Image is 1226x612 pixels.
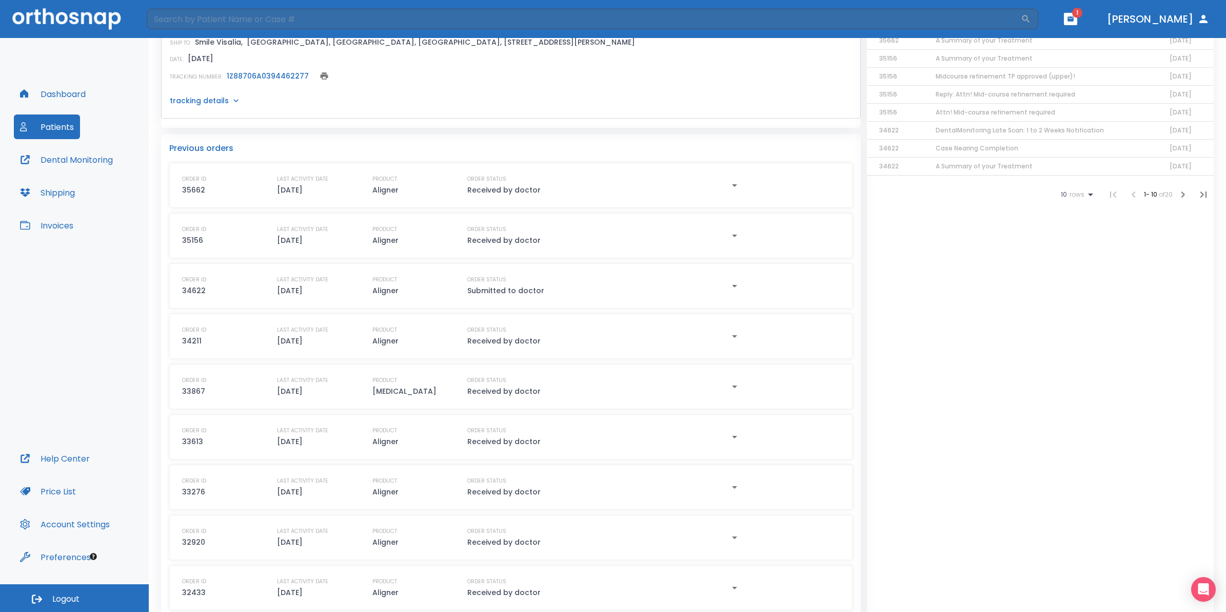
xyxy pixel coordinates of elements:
p: [DATE] [188,52,213,65]
div: Tooltip anchor [89,552,98,561]
p: ORDER ID [182,376,206,385]
p: 34211 [182,335,202,347]
p: PRODUCT [372,275,397,284]
p: [DATE] [277,234,303,246]
span: 35156 [879,90,897,99]
span: Case Nearing Completion [936,144,1018,152]
p: LAST ACTIVITY DATE [277,376,328,385]
p: ORDER STATUS [467,577,506,586]
a: Dashboard [14,82,92,106]
a: Help Center [14,446,96,471]
p: Received by doctor [467,435,541,448]
p: ORDER ID [182,225,206,234]
p: ORDER STATUS [467,476,506,486]
span: A Summary of your Treatment [936,36,1033,45]
button: Preferences [14,545,97,569]
p: Smile Visalia, [195,36,243,48]
button: Dental Monitoring [14,147,119,172]
p: [DATE] [277,536,303,548]
p: ORDER ID [182,527,206,536]
p: [DATE] [277,586,303,599]
span: Midcourse refinement TP approved (upper)! [936,72,1075,81]
p: 32920 [182,536,205,548]
button: Shipping [14,180,81,205]
div: Open Intercom Messenger [1191,577,1216,602]
p: ORDER STATUS [467,275,506,284]
p: Received by doctor [467,536,541,548]
p: LAST ACTIVITY DATE [277,577,328,586]
button: [PERSON_NAME] [1103,10,1214,28]
span: 34622 [879,144,899,152]
p: Received by doctor [467,335,541,347]
span: [DATE] [1170,144,1192,152]
p: ORDER STATUS [467,527,506,536]
p: Previous orders [169,142,853,155]
p: TRACKING NUMBER: [170,72,223,82]
p: 32433 [182,586,206,599]
p: PRODUCT [372,225,397,234]
p: PRODUCT [372,175,397,184]
button: Price List [14,479,82,504]
p: tracking details [170,95,229,106]
span: [DATE] [1170,108,1192,117]
p: LAST ACTIVITY DATE [277,426,328,435]
span: 35156 [879,108,897,117]
span: 34622 [879,126,899,135]
p: Aligner [372,284,399,297]
a: Account Settings [14,512,116,537]
p: ORDER ID [182,577,206,586]
span: A Summary of your Treatment [936,162,1033,170]
span: Logout [52,594,80,605]
img: Orthosnap [12,8,121,29]
p: SHIP TO: [170,39,191,48]
p: Received by doctor [467,184,541,196]
p: PRODUCT [372,426,397,435]
p: [DATE] [277,335,303,347]
p: 34622 [182,284,206,297]
p: Aligner [372,536,399,548]
p: 33613 [182,435,203,448]
p: Received by doctor [467,486,541,498]
span: [DATE] [1170,36,1192,45]
button: Invoices [14,213,80,238]
span: [DATE] [1170,90,1192,99]
p: [DATE] [277,385,303,397]
p: LAST ACTIVITY DATE [277,175,328,184]
span: [DATE] [1170,162,1192,170]
span: 1 - 10 [1144,190,1159,199]
p: 35662 [182,184,205,196]
span: 35156 [879,54,897,63]
p: [DATE] [277,486,303,498]
p: PRODUCT [372,577,397,586]
button: Patients [14,114,80,139]
span: 35156 [879,72,897,81]
p: [MEDICAL_DATA] [372,385,437,397]
p: LAST ACTIVITY DATE [277,476,328,486]
span: rows [1067,191,1084,198]
p: Received by doctor [467,234,541,246]
p: 33276 [182,486,205,498]
span: [DATE] [1170,54,1192,63]
p: ORDER ID [182,426,206,435]
p: ORDER STATUS [467,225,506,234]
a: 1Z88706A0394462277 [227,71,309,81]
p: DATE: [170,55,184,64]
span: DentalMonitoring Late Scan: 1 to 2 Weeks Notification [936,126,1104,135]
p: ORDER ID [182,275,206,284]
span: 10 [1061,191,1067,198]
span: Attn! Mid-course refinement required [936,108,1055,117]
button: print [317,69,331,83]
span: 1 [1072,8,1082,18]
p: Aligner [372,234,399,246]
p: LAST ACTIVITY DATE [277,225,328,234]
input: Search by Patient Name or Case # [147,9,1021,29]
p: ORDER STATUS [467,376,506,385]
p: LAST ACTIVITY DATE [277,275,328,284]
p: PRODUCT [372,326,397,335]
p: PRODUCT [372,476,397,486]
